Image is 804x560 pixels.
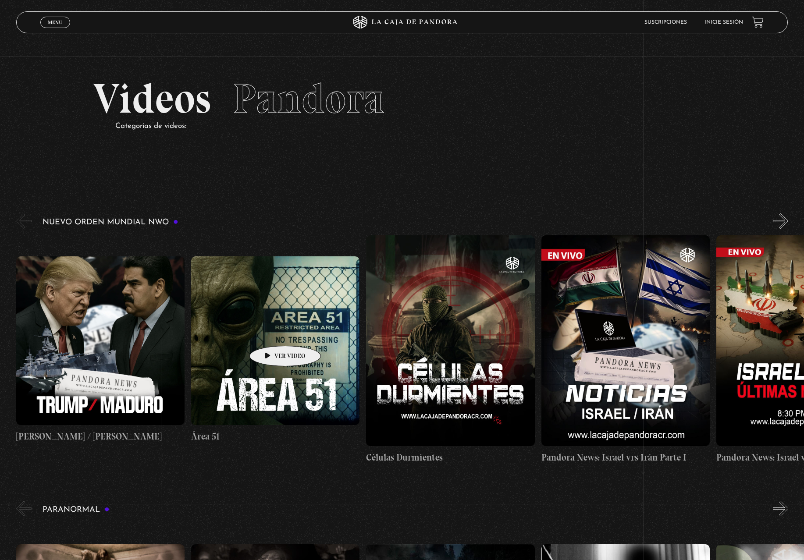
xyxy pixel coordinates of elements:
a: View your shopping cart [752,16,764,28]
button: Next [773,501,788,516]
a: [PERSON_NAME] / [PERSON_NAME] [16,235,185,464]
h4: Células Durmientes [366,450,534,464]
a: Área 51 [191,235,359,464]
a: Inicie sesión [704,20,743,25]
h4: Pandora News: Israel vrs Irán Parte I [541,450,710,464]
h3: Nuevo Orden Mundial NWO [43,218,178,227]
h4: Área 51 [191,429,359,443]
a: Suscripciones [644,20,687,25]
h2: Videos [93,78,711,120]
h4: [PERSON_NAME] / [PERSON_NAME] [16,429,185,443]
p: Categorías de videos: [115,120,711,133]
span: Menu [48,20,62,25]
span: Pandora [233,74,384,124]
button: Previous [16,501,32,516]
a: Células Durmientes [366,235,534,464]
button: Next [773,213,788,229]
span: Cerrar [45,27,65,33]
h3: Paranormal [43,506,110,514]
a: Pandora News: Israel vrs Irán Parte I [541,235,710,464]
button: Previous [16,213,32,229]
